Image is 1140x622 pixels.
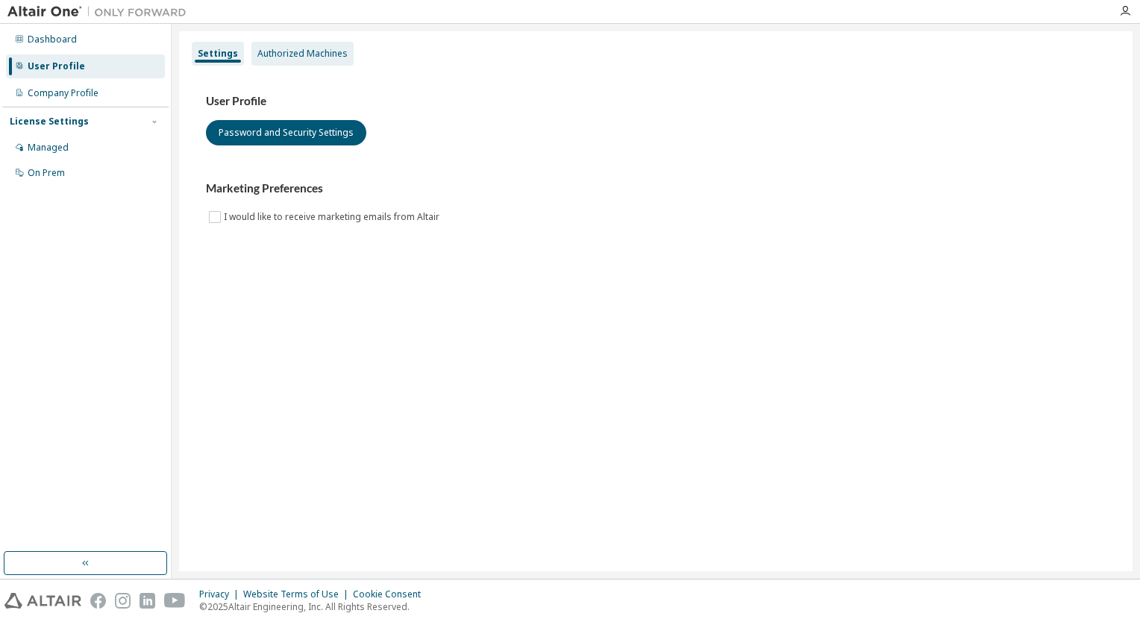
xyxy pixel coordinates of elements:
[353,588,430,600] div: Cookie Consent
[90,593,106,609] img: facebook.svg
[28,60,85,72] div: User Profile
[7,4,194,19] img: Altair One
[28,34,77,45] div: Dashboard
[224,208,442,226] label: I would like to receive marketing emails from Altair
[243,588,353,600] div: Website Terms of Use
[28,167,65,179] div: On Prem
[140,593,155,609] img: linkedin.svg
[206,181,1106,196] h3: Marketing Preferences
[257,48,348,60] div: Authorized Machines
[198,48,238,60] div: Settings
[4,593,81,609] img: altair_logo.svg
[164,593,186,609] img: youtube.svg
[28,87,98,99] div: Company Profile
[206,120,366,145] button: Password and Security Settings
[28,142,69,154] div: Managed
[115,593,131,609] img: instagram.svg
[10,116,89,128] div: License Settings
[199,588,243,600] div: Privacy
[199,600,430,613] p: © 2025 Altair Engineering, Inc. All Rights Reserved.
[206,94,1106,109] h3: User Profile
